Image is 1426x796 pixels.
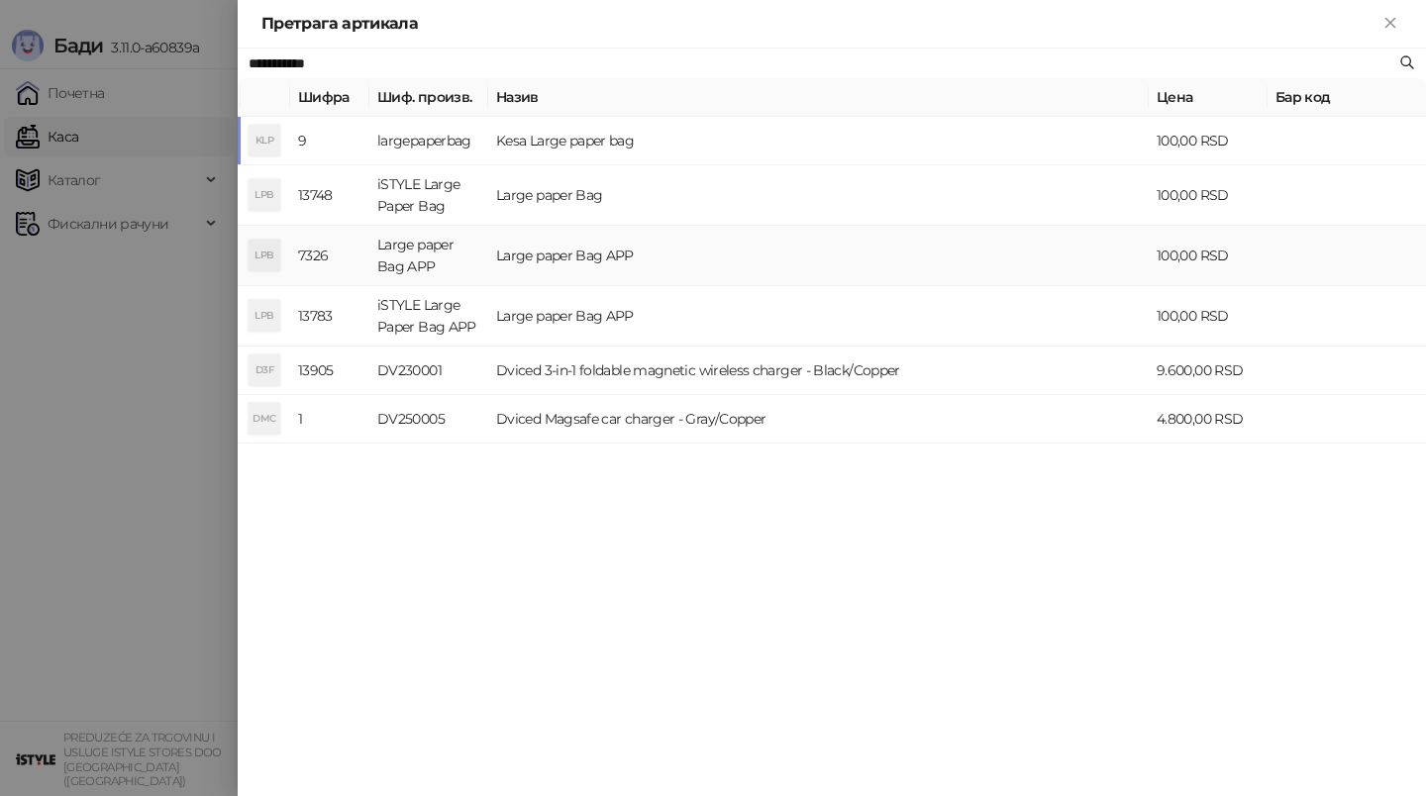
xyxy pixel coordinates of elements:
[369,347,488,395] td: DV230001
[1268,78,1426,117] th: Бар код
[1149,395,1268,444] td: 4.800,00 RSD
[488,165,1149,226] td: Large paper Bag
[1378,12,1402,36] button: Close
[290,78,369,117] th: Шифра
[369,286,488,347] td: iSTYLE Large Paper Bag APP
[369,226,488,286] td: Large paper Bag APP
[488,286,1149,347] td: Large paper Bag APP
[290,226,369,286] td: 7326
[369,117,488,165] td: largepaperbag
[1149,286,1268,347] td: 100,00 RSD
[249,179,280,211] div: LPB
[249,125,280,156] div: KLP
[1149,117,1268,165] td: 100,00 RSD
[290,286,369,347] td: 13783
[488,117,1149,165] td: Kesa Large paper bag
[290,165,369,226] td: 13748
[369,78,488,117] th: Шиф. произв.
[369,395,488,444] td: DV250005
[249,240,280,271] div: LPB
[1149,165,1268,226] td: 100,00 RSD
[488,226,1149,286] td: Large paper Bag APP
[1149,78,1268,117] th: Цена
[488,347,1149,395] td: Dviced 3-in-1 foldable magnetic wireless charger - Black/Copper
[249,403,280,435] div: DMC
[369,165,488,226] td: iSTYLE Large Paper Bag
[249,300,280,332] div: LPB
[488,78,1149,117] th: Назив
[261,12,1378,36] div: Претрага артикала
[488,395,1149,444] td: Dviced Magsafe car charger - Gray/Copper
[249,354,280,386] div: D3F
[1149,347,1268,395] td: 9.600,00 RSD
[1149,226,1268,286] td: 100,00 RSD
[290,395,369,444] td: 1
[290,117,369,165] td: 9
[290,347,369,395] td: 13905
